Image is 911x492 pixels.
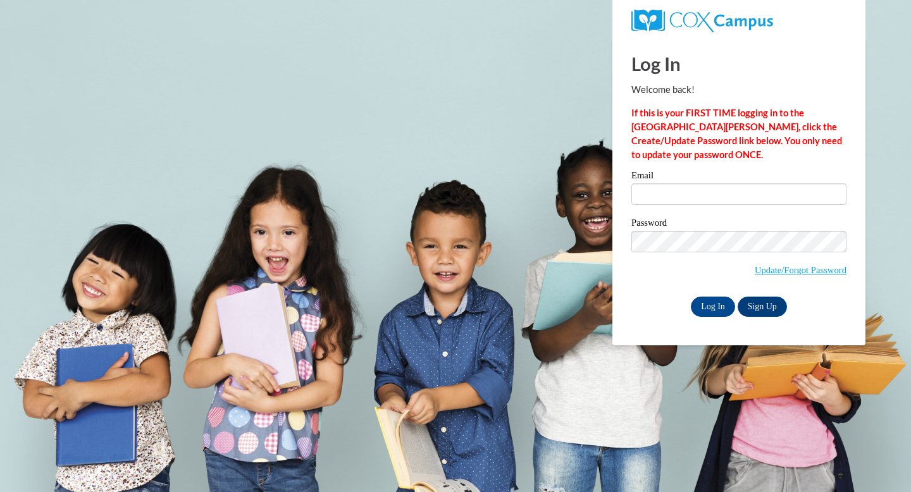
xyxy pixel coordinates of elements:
[691,297,735,317] input: Log In
[755,265,846,275] a: Update/Forgot Password
[631,9,846,32] a: COX Campus
[631,108,842,160] strong: If this is your FIRST TIME logging in to the [GEOGRAPHIC_DATA][PERSON_NAME], click the Create/Upd...
[631,51,846,77] h1: Log In
[631,83,846,97] p: Welcome back!
[738,297,787,317] a: Sign Up
[631,171,846,183] label: Email
[631,9,773,32] img: COX Campus
[631,218,846,231] label: Password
